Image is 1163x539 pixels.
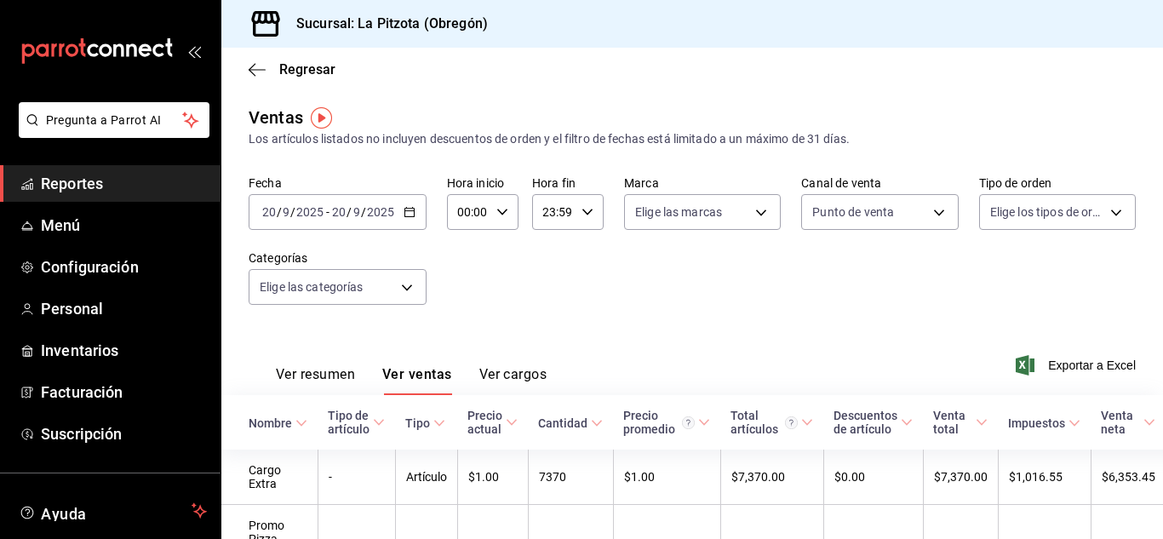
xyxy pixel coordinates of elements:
div: navigation tabs [276,366,547,395]
label: Hora fin [532,177,604,189]
button: Ver resumen [276,366,355,395]
td: 7370 [528,450,613,505]
td: Artículo [395,450,457,505]
span: Menú [41,214,207,237]
span: Inventarios [41,339,207,362]
span: Tipo de artículo [328,409,385,436]
span: Configuración [41,255,207,278]
span: Elige las categorías [260,278,364,295]
label: Marca [624,177,781,189]
div: Tipo de artículo [328,409,370,436]
td: $7,370.00 [923,450,998,505]
input: ---- [295,205,324,219]
span: Facturación [41,381,207,404]
span: Precio actual [467,409,518,436]
input: -- [331,205,347,219]
td: $1.00 [613,450,720,505]
span: - [326,205,329,219]
span: Elige las marcas [635,204,722,221]
span: / [277,205,282,219]
button: Ver ventas [382,366,452,395]
button: Regresar [249,61,335,77]
div: Descuentos de artículo [834,409,897,436]
div: Cantidad [538,416,587,430]
label: Canal de venta [801,177,958,189]
svg: El total artículos considera cambios de precios en los artículos así como costos adicionales por ... [785,416,798,429]
button: Pregunta a Parrot AI [19,102,209,138]
td: $0.00 [823,450,923,505]
div: Ventas [249,105,303,130]
span: Reportes [41,172,207,195]
div: Nombre [249,416,292,430]
span: Punto de venta [812,204,894,221]
span: Precio promedio [623,409,710,436]
span: Venta total [933,409,988,436]
label: Hora inicio [447,177,518,189]
span: Descuentos de artículo [834,409,913,436]
td: $1,016.55 [998,450,1091,505]
span: Personal [41,297,207,320]
button: Ver cargos [479,366,547,395]
div: Venta neta [1101,409,1140,436]
div: Venta total [933,409,972,436]
button: open_drawer_menu [187,44,201,58]
span: Tipo [405,416,445,430]
a: Pregunta a Parrot AI [12,123,209,141]
div: Tipo [405,416,430,430]
span: Regresar [279,61,335,77]
span: Elige los tipos de orden [990,204,1104,221]
span: Venta neta [1101,409,1155,436]
span: Cantidad [538,416,603,430]
span: Nombre [249,416,307,430]
h3: Sucursal: La Pitzota (Obregón) [283,14,488,34]
span: Suscripción [41,422,207,445]
div: Los artículos listados no incluyen descuentos de orden y el filtro de fechas está limitado a un m... [249,130,1136,148]
td: - [318,450,395,505]
span: Total artículos [730,409,813,436]
input: -- [282,205,290,219]
td: $1.00 [457,450,528,505]
td: Cargo Extra [221,450,318,505]
span: / [290,205,295,219]
span: / [361,205,366,219]
label: Tipo de orden [979,177,1136,189]
input: -- [352,205,361,219]
td: $7,370.00 [720,450,823,505]
input: ---- [366,205,395,219]
svg: Precio promedio = Total artículos / cantidad [682,416,695,429]
div: Impuestos [1008,416,1065,430]
span: Pregunta a Parrot AI [46,112,183,129]
div: Total artículos [730,409,798,436]
div: Precio promedio [623,409,695,436]
span: Impuestos [1008,416,1080,430]
input: -- [261,205,277,219]
label: Categorías [249,252,427,264]
div: Precio actual [467,409,502,436]
span: Ayuda [41,501,185,521]
label: Fecha [249,177,427,189]
img: Tooltip marker [311,107,332,129]
button: Exportar a Excel [1019,355,1136,376]
span: / [347,205,352,219]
